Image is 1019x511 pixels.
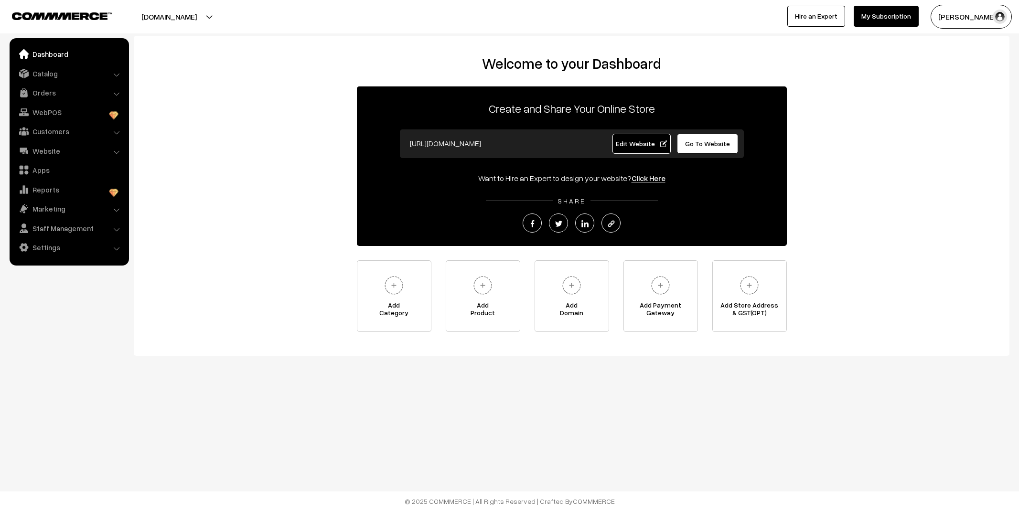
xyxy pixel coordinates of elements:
img: plus.svg [558,272,585,298]
a: Hire an Expert [787,6,845,27]
a: COMMMERCE [573,497,615,505]
p: Create and Share Your Online Store [357,100,787,117]
img: plus.svg [470,272,496,298]
a: My Subscription [854,6,919,27]
a: Add Store Address& GST(OPT) [712,260,787,332]
img: plus.svg [381,272,407,298]
button: [PERSON_NAME] [931,5,1012,29]
a: AddCategory [357,260,431,332]
button: [DOMAIN_NAME] [108,5,230,29]
span: Add Store Address & GST(OPT) [713,301,786,320]
a: WebPOS [12,104,126,121]
img: plus.svg [736,272,762,298]
a: Catalog [12,65,126,82]
a: Click Here [632,173,665,183]
a: AddProduct [446,260,520,332]
a: Staff Management [12,220,126,237]
a: Go To Website [677,134,739,154]
span: Edit Website [616,139,667,148]
span: Add Domain [535,301,609,320]
a: Customers [12,123,126,140]
a: Apps [12,161,126,179]
span: SHARE [553,197,590,205]
a: Website [12,142,126,160]
span: Add Payment Gateway [624,301,697,320]
a: Add PaymentGateway [623,260,698,332]
img: plus.svg [647,272,674,298]
a: Edit Website [612,134,671,154]
div: Want to Hire an Expert to design your website? [357,172,787,184]
img: user [993,10,1007,24]
span: Add Product [446,301,520,320]
img: COMMMERCE [12,12,112,20]
a: Orders [12,84,126,101]
h2: Welcome to your Dashboard [143,55,1000,72]
a: Dashboard [12,45,126,63]
a: Marketing [12,200,126,217]
span: Go To Website [685,139,730,148]
a: Settings [12,239,126,256]
a: Reports [12,181,126,198]
a: AddDomain [535,260,609,332]
a: COMMMERCE [12,10,96,21]
span: Add Category [357,301,431,320]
